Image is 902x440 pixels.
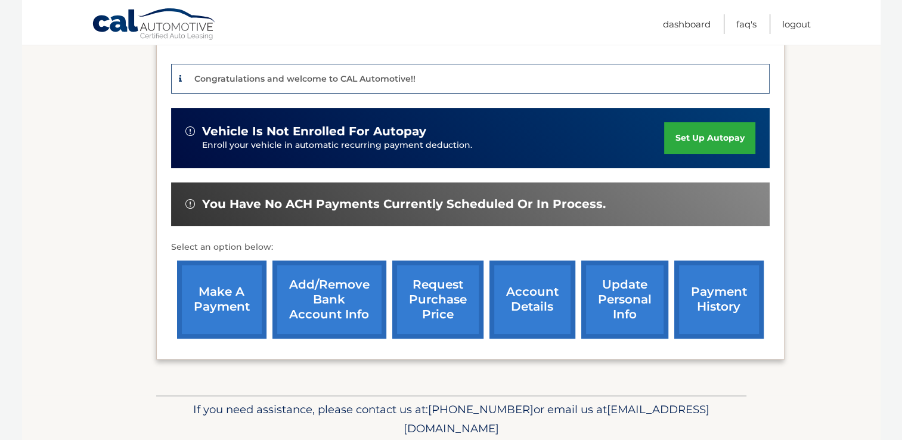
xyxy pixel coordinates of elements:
a: payment history [674,261,764,339]
a: Cal Automotive [92,8,217,42]
p: If you need assistance, please contact us at: or email us at [164,400,739,438]
a: Logout [782,14,811,34]
p: Select an option below: [171,240,770,255]
p: Enroll your vehicle in automatic recurring payment deduction. [202,139,665,152]
img: alert-white.svg [185,199,195,209]
p: Congratulations and welcome to CAL Automotive!! [194,73,416,84]
a: account details [489,261,575,339]
a: request purchase price [392,261,483,339]
a: make a payment [177,261,266,339]
span: vehicle is not enrolled for autopay [202,124,426,139]
a: FAQ's [736,14,757,34]
span: [PHONE_NUMBER] [428,402,534,416]
a: set up autopay [664,122,755,154]
a: Dashboard [663,14,711,34]
a: Add/Remove bank account info [272,261,386,339]
span: You have no ACH payments currently scheduled or in process. [202,197,606,212]
a: update personal info [581,261,668,339]
img: alert-white.svg [185,126,195,136]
